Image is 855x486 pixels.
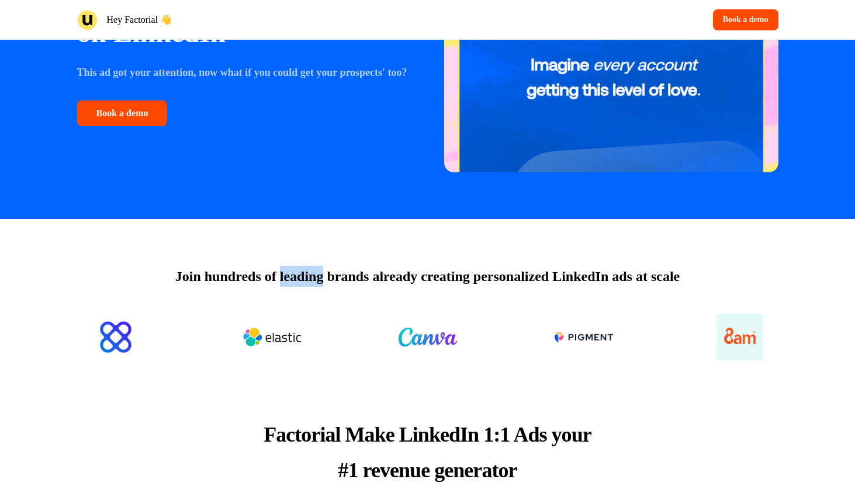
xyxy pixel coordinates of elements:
[77,67,407,78] strong: This ad got your attention, now what if you could get your prospects' too?
[713,9,778,30] button: Book a demo
[175,266,680,287] p: Join hundreds of leading brands already creating personalized LinkedIn ads at scale
[77,100,168,126] button: Book a demo
[107,13,172,27] p: Hey Factorial 👋
[264,423,591,482] span: Factorial Make LinkedIn 1:1 Ads your #1 revenue generator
